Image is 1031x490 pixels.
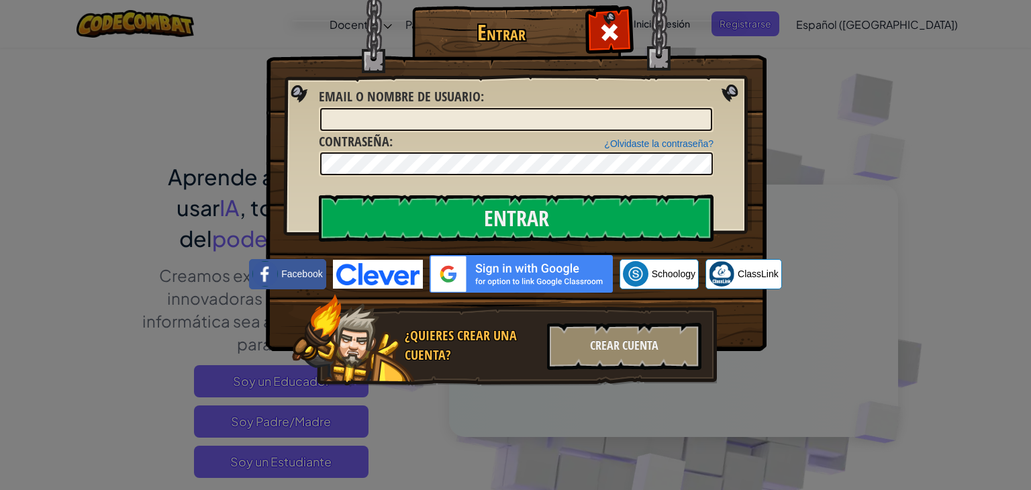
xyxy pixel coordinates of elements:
[319,87,484,107] label: :
[319,195,714,242] input: Entrar
[405,326,539,364] div: ¿Quieres crear una cuenta?
[604,138,714,149] a: ¿Olvidaste la contraseña?
[738,267,779,281] span: ClassLink
[547,323,701,370] div: Crear Cuenta
[430,255,613,293] img: gplus_sso_button2.svg
[319,87,481,105] span: Email o Nombre de usuario
[319,132,393,152] label: :
[281,267,322,281] span: Facebook
[415,21,587,44] h1: Entrar
[623,261,648,287] img: schoology.png
[652,267,695,281] span: Schoology
[333,260,423,289] img: clever-logo-blue.png
[252,261,278,287] img: facebook_small.png
[319,132,389,150] span: Contraseña
[709,261,734,287] img: classlink-logo-small.png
